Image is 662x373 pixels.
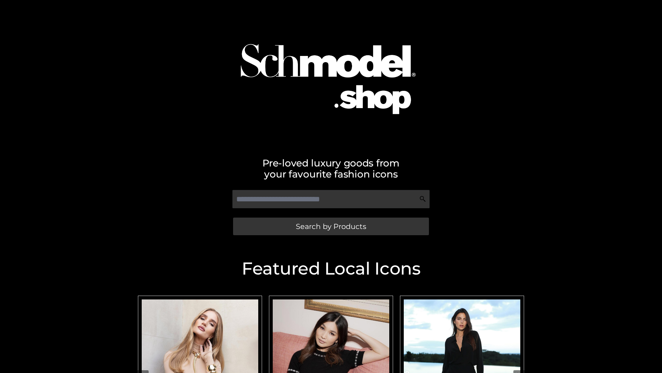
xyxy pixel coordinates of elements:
span: Search by Products [296,223,366,230]
img: Search Icon [419,195,426,202]
a: Search by Products [233,218,429,235]
h2: Pre-loved luxury goods from your favourite fashion icons [134,157,528,180]
h2: Featured Local Icons​ [134,260,528,277]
